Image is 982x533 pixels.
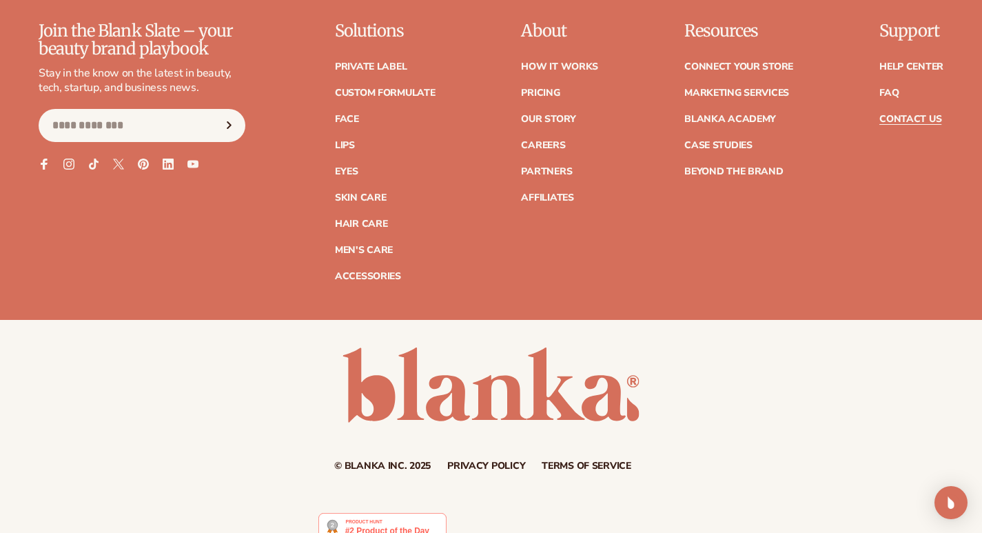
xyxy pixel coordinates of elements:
[879,88,899,98] a: FAQ
[521,193,573,203] a: Affiliates
[335,193,386,203] a: Skin Care
[335,114,359,124] a: Face
[684,88,789,98] a: Marketing services
[39,66,245,95] p: Stay in the know on the latest in beauty, tech, startup, and business news.
[542,461,631,471] a: Terms of service
[335,272,401,281] a: Accessories
[335,62,407,72] a: Private label
[521,22,598,40] p: About
[684,141,753,150] a: Case Studies
[521,167,572,177] a: Partners
[684,62,793,72] a: Connect your store
[447,461,525,471] a: Privacy policy
[879,62,943,72] a: Help Center
[879,114,941,124] a: Contact Us
[335,167,358,177] a: Eyes
[684,167,784,177] a: Beyond the brand
[335,245,393,255] a: Men's Care
[879,22,943,40] p: Support
[934,486,968,519] div: Open Intercom Messenger
[521,114,575,124] a: Our Story
[335,22,436,40] p: Solutions
[335,88,436,98] a: Custom formulate
[39,22,245,59] p: Join the Blank Slate – your beauty brand playbook
[214,109,245,142] button: Subscribe
[684,22,793,40] p: Resources
[521,141,565,150] a: Careers
[521,88,560,98] a: Pricing
[521,62,598,72] a: How It Works
[335,141,355,150] a: Lips
[334,459,431,472] small: © Blanka Inc. 2025
[335,219,387,229] a: Hair Care
[684,114,776,124] a: Blanka Academy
